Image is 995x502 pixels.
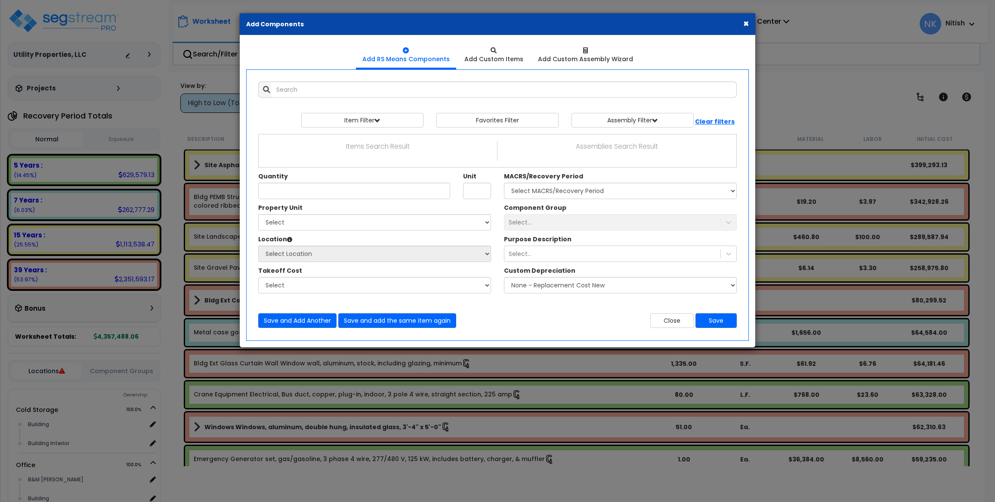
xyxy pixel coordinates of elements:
label: Property Unit [258,203,303,212]
div: Add Custom Items [464,55,523,63]
button: Save and Add Another [258,313,337,328]
label: Component Group [504,203,566,212]
label: A Purpose Description Prefix can be used to customize the Item Description that will be shown in ... [504,235,572,243]
label: The Custom Item Descriptions in this Dropdown have been designated as 'Takeoff Costs' within thei... [258,266,302,275]
button: Favorites Filter [436,113,559,128]
b: Add Components [246,20,304,28]
label: MACRS/Recovery Period [504,172,583,181]
p: Assemblies Search Result [504,141,730,152]
select: The Custom Item Descriptions in this Dropdown have been designated as 'Takeoff Costs' within thei... [258,277,491,293]
b: Clear filters [695,117,735,126]
label: Location [258,235,292,243]
label: Quantity [258,172,288,181]
button: Close [650,313,694,328]
input: Search [271,81,737,98]
button: Assembly Filter [572,113,694,128]
div: Select... [509,249,531,258]
div: Add RS Means Components [362,55,450,63]
p: Items Search Result [265,141,491,152]
label: Unit [463,172,476,181]
label: Custom Depreciation [504,266,575,275]
div: Add Custom Assembly Wizard [538,55,633,63]
button: Item Filter [301,113,423,128]
button: Save [695,313,737,328]
button: Save and add the same item again [338,313,456,328]
button: × [743,19,749,28]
